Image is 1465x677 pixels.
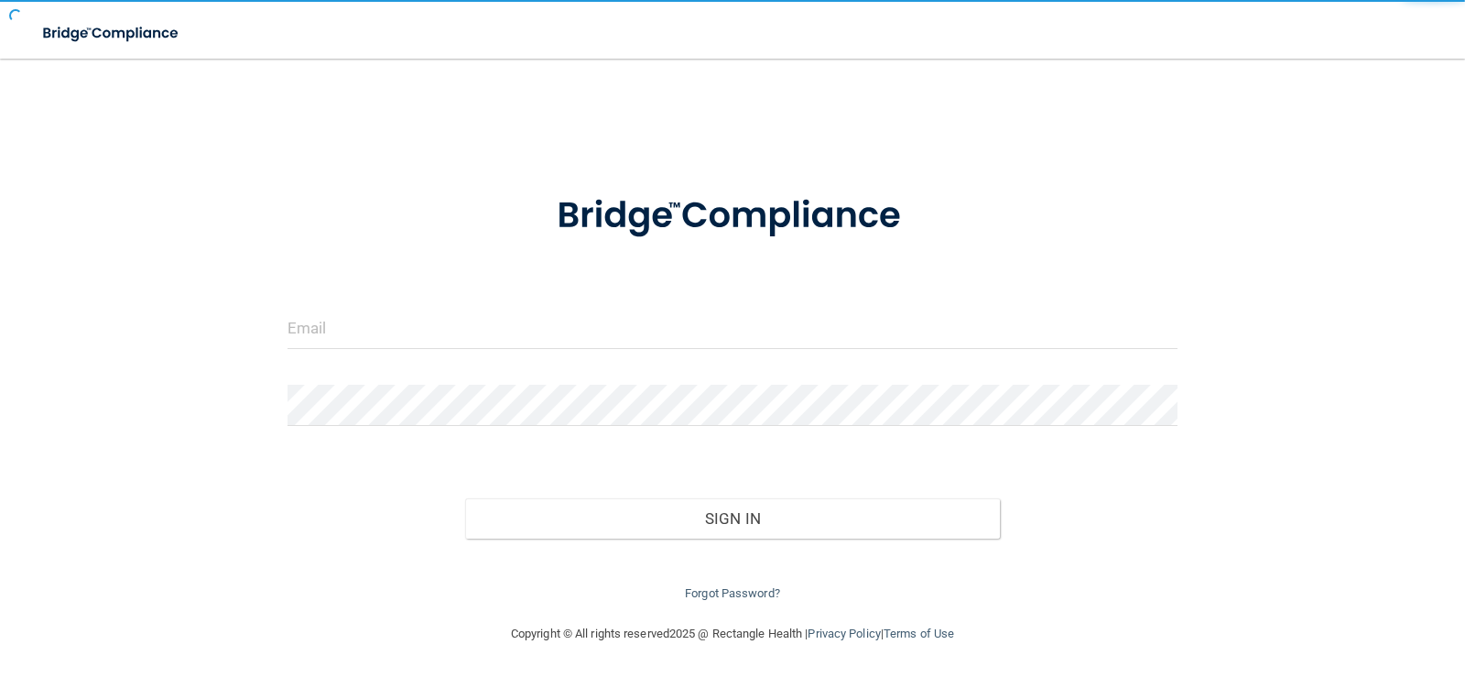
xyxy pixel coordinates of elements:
[465,498,1000,539] button: Sign In
[288,308,1178,349] input: Email
[27,15,196,52] img: bridge_compliance_login_screen.278c3ca4.svg
[398,605,1067,663] div: Copyright © All rights reserved 2025 @ Rectangle Health | |
[884,627,954,640] a: Terms of Use
[519,169,946,264] img: bridge_compliance_login_screen.278c3ca4.svg
[808,627,880,640] a: Privacy Policy
[685,586,780,600] a: Forgot Password?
